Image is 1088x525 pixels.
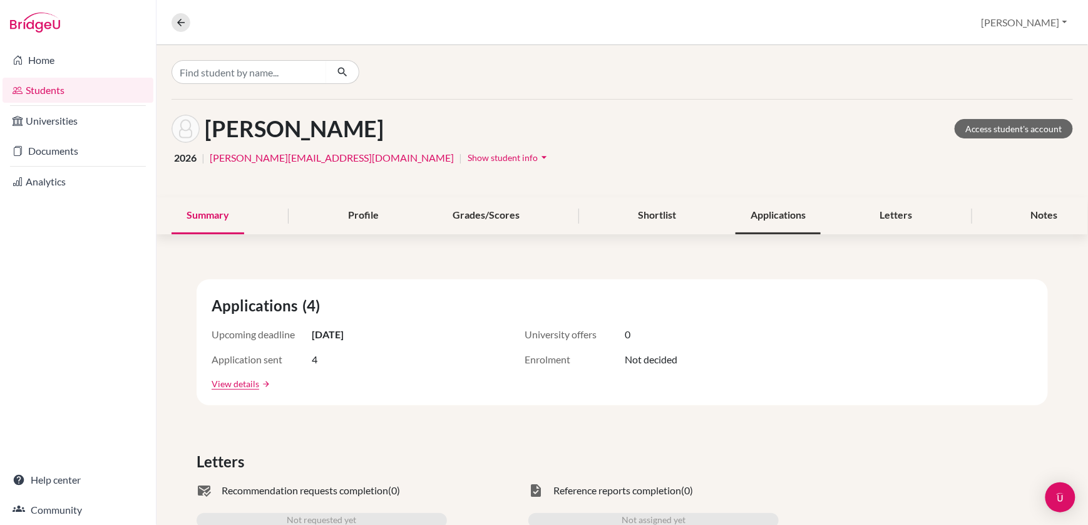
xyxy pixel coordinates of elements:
span: [DATE] [312,327,344,342]
div: Summary [172,197,244,234]
div: Letters [865,197,927,234]
a: View details [212,377,259,390]
div: Open Intercom Messenger [1045,482,1075,512]
div: Profile [333,197,394,234]
img: Bridge-U [10,13,60,33]
div: Grades/Scores [438,197,535,234]
span: Enrolment [525,352,625,367]
input: Find student by name... [172,60,327,84]
a: arrow_forward [259,380,270,388]
span: task [528,483,543,498]
span: 4 [312,352,317,367]
a: Access student's account [955,119,1073,138]
div: Notes [1016,197,1073,234]
a: Analytics [3,169,153,194]
span: Show student info [468,152,538,163]
a: Documents [3,138,153,164]
span: 0 [625,327,630,342]
span: | [459,150,462,165]
span: (0) [388,483,400,498]
button: [PERSON_NAME] [976,11,1073,34]
div: Applications [736,197,821,234]
a: Students [3,78,153,103]
a: [PERSON_NAME][EMAIL_ADDRESS][DOMAIN_NAME] [210,150,454,165]
span: (4) [302,294,325,317]
a: Help center [3,467,153,492]
a: Home [3,48,153,73]
span: University offers [525,327,625,342]
span: Upcoming deadline [212,327,312,342]
span: Not decided [625,352,677,367]
div: Shortlist [624,197,692,234]
span: mark_email_read [197,483,212,498]
span: Recommendation requests completion [222,483,388,498]
button: Show student infoarrow_drop_down [467,148,551,167]
span: Reference reports completion [553,483,681,498]
span: (0) [681,483,693,498]
span: Applications [212,294,302,317]
a: Universities [3,108,153,133]
span: Letters [197,450,249,473]
h1: [PERSON_NAME] [205,115,384,142]
i: arrow_drop_down [538,151,550,164]
span: | [202,150,205,165]
span: Application sent [212,352,312,367]
img: Ariana SOOD's avatar [172,115,200,143]
a: Community [3,497,153,522]
span: 2026 [174,150,197,165]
